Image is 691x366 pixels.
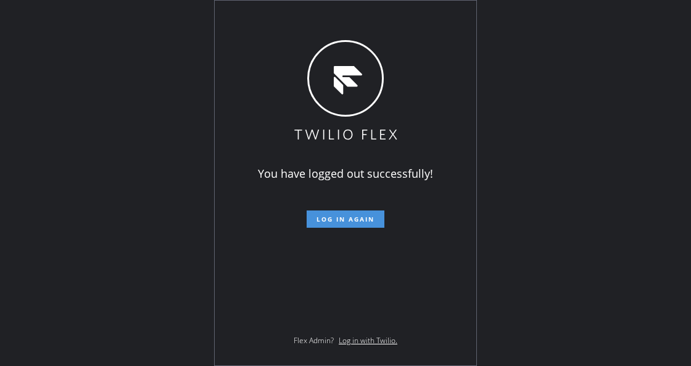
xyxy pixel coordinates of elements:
[339,335,397,346] a: Log in with Twilio.
[317,215,374,223] span: Log in again
[307,210,384,228] button: Log in again
[258,166,433,181] span: You have logged out successfully!
[294,335,334,346] span: Flex Admin?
